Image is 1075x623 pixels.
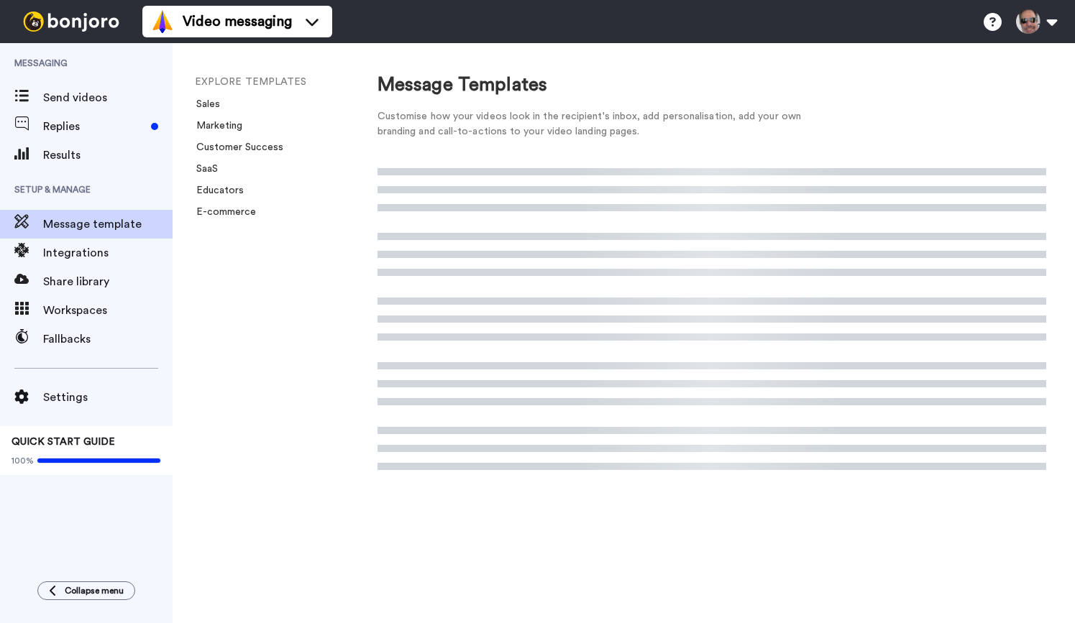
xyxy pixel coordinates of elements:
span: Collapse menu [65,585,124,596]
span: 100% [12,455,34,466]
li: EXPLORE TEMPLATES [195,75,389,90]
span: Fallbacks [43,331,173,348]
a: Educators [188,185,244,195]
div: Customise how your videos look in the recipient's inbox, add personalisation, add your own brandi... [378,109,823,139]
span: Send videos [43,89,173,106]
span: QUICK START GUIDE [12,437,115,447]
button: Collapse menu [37,581,135,600]
div: Message Templates [378,72,1046,98]
img: bj-logo-header-white.svg [17,11,125,32]
a: Customer Success [188,142,283,152]
a: E-commerce [188,207,256,217]
img: vm-color.svg [151,10,174,33]
a: Marketing [188,121,242,131]
span: Workspaces [43,302,173,319]
span: Replies [43,118,145,135]
a: SaaS [188,164,218,174]
span: Results [43,147,173,164]
span: Share library [43,273,173,290]
span: Video messaging [183,11,292,32]
span: Integrations [43,244,173,262]
a: Sales [188,99,220,109]
span: Settings [43,389,173,406]
span: Message template [43,216,173,233]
